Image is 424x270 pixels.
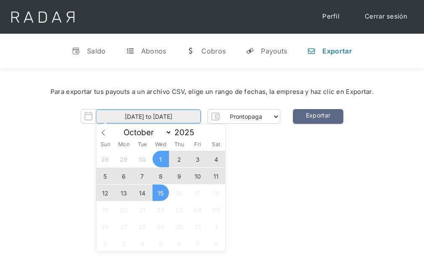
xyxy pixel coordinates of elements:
div: Cobros [201,47,226,55]
span: October 9, 2025 [171,168,187,184]
span: October 24, 2025 [190,201,206,218]
span: Sun [96,142,115,147]
span: October 11, 2025 [208,168,224,184]
span: Wed [151,142,170,147]
span: October 25, 2025 [208,201,224,218]
span: November 7, 2025 [190,235,206,251]
span: September 30, 2025 [134,151,150,167]
div: n [307,47,316,55]
div: Payouts [261,47,287,55]
span: September 29, 2025 [116,151,132,167]
span: October 4, 2025 [208,151,224,167]
div: Abonos [141,47,166,55]
span: October 28, 2025 [134,218,150,235]
span: October 30, 2025 [171,218,187,235]
span: Thu [170,142,188,147]
span: October 20, 2025 [116,201,132,218]
span: October 13, 2025 [116,184,132,201]
span: November 8, 2025 [208,235,224,251]
a: Cerrar sesión [356,8,416,25]
span: October 17, 2025 [190,184,206,201]
span: October 2, 2025 [171,151,187,167]
span: October 16, 2025 [171,184,187,201]
div: Saldo [87,47,106,55]
a: Exportar [293,109,343,124]
span: October 22, 2025 [153,201,169,218]
span: October 29, 2025 [153,218,169,235]
span: October 31, 2025 [190,218,206,235]
span: October 19, 2025 [97,201,113,218]
a: Perfil [314,8,348,25]
div: v [72,47,80,55]
span: November 5, 2025 [153,235,169,251]
span: October 8, 2025 [153,168,169,184]
span: October 15, 2025 [153,184,169,201]
span: November 1, 2025 [208,218,224,235]
div: Exportar [322,47,352,55]
span: October 21, 2025 [134,201,150,218]
form: Form [81,109,280,124]
span: October 3, 2025 [190,151,206,167]
span: October 7, 2025 [134,168,150,184]
span: September 28, 2025 [97,151,113,167]
div: w [186,47,195,55]
span: October 23, 2025 [171,201,187,218]
div: Para exportar tus payouts a un archivo CSV, elige un rango de fechas, la empresa y haz clic en Ex... [25,87,399,97]
span: October 18, 2025 [208,184,224,201]
span: October 14, 2025 [134,184,150,201]
span: October 1, 2025 [153,151,169,167]
input: Year [172,128,202,137]
span: Mon [114,142,133,147]
span: October 10, 2025 [190,168,206,184]
span: November 6, 2025 [171,235,187,251]
span: October 26, 2025 [97,218,113,235]
span: Fri [188,142,207,147]
select: Month [119,127,172,138]
span: October 5, 2025 [97,168,113,184]
span: October 6, 2025 [116,168,132,184]
span: Sat [207,142,225,147]
div: y [246,47,254,55]
div: t [126,47,134,55]
span: October 27, 2025 [116,218,132,235]
span: November 4, 2025 [134,235,150,251]
span: Tue [133,142,151,147]
span: November 3, 2025 [116,235,132,251]
span: November 2, 2025 [97,235,113,251]
span: October 12, 2025 [97,184,113,201]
